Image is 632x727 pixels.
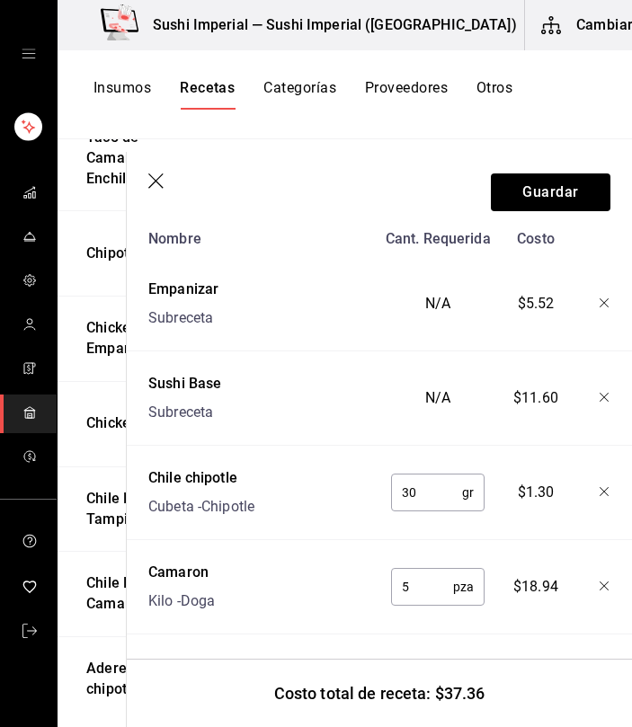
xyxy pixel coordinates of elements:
div: N/A [376,271,494,329]
span: $1.30 [518,482,555,503]
span: $5.52 [518,293,555,315]
div: Chipotle Roll [79,236,169,264]
div: Aderezo de chipotle [79,652,197,700]
button: Categorías [263,79,336,110]
div: Empanizar [148,279,218,300]
div: Costo [494,221,572,250]
div: Kilo - Doga [148,590,215,612]
div: navigation tabs [93,79,512,110]
div: Chicken Empanizado Roll [79,311,197,359]
button: Insumos [93,79,151,110]
div: pza [391,568,485,606]
div: Chile Relleno Camaron [79,566,197,615]
h3: Sushi Imperial — Sushi Imperial ([GEOGRAPHIC_DATA]) [138,14,517,36]
div: Subreceta [148,402,221,423]
span: $11.60 [513,387,558,409]
button: Otros [476,79,512,110]
div: Chile Relleno Tampico [79,482,197,530]
div: Camaron [148,562,215,583]
input: 0 [391,569,453,605]
div: Sushi Base [148,373,221,395]
div: Costo total de receta: $37.36 [127,659,632,727]
div: Subreceta [148,307,218,329]
div: Nombre [141,221,376,250]
div: Chile chipotle [148,467,254,489]
button: Recetas [180,79,235,110]
div: N/A [376,366,494,423]
div: Cant. Requerida [376,221,494,250]
button: Guardar [491,173,610,211]
span: $18.94 [513,576,558,598]
div: Taco de Camaron Enchilado [79,120,197,190]
input: 0 [391,474,462,510]
div: Cubeta - Chipotle [148,496,254,518]
button: Proveedores [365,79,448,110]
div: gr [391,474,485,511]
div: Chicken Roll [79,406,167,434]
button: open drawer [22,47,36,61]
